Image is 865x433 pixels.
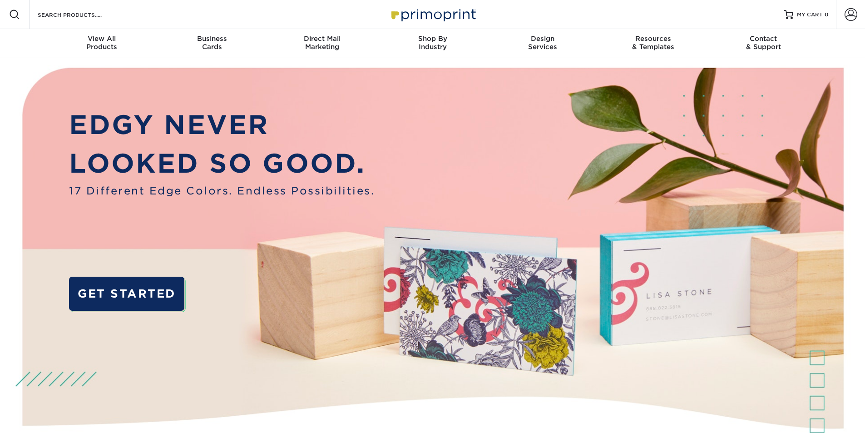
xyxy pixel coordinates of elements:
a: Contact& Support [708,29,819,58]
span: Business [157,35,267,43]
div: Products [47,35,157,51]
div: Industry [377,35,488,51]
a: Direct MailMarketing [267,29,377,58]
span: Design [488,35,598,43]
span: Contact [708,35,819,43]
a: Shop ByIndustry [377,29,488,58]
input: SEARCH PRODUCTS..... [37,9,125,20]
div: Cards [157,35,267,51]
span: Resources [598,35,708,43]
a: Resources& Templates [598,29,708,58]
a: BusinessCards [157,29,267,58]
div: Marketing [267,35,377,51]
p: EDGY NEVER [69,105,375,144]
div: & Templates [598,35,708,51]
span: 17 Different Edge Colors. Endless Possibilities. [69,183,375,199]
span: Direct Mail [267,35,377,43]
span: View All [47,35,157,43]
div: & Support [708,35,819,51]
a: View AllProducts [47,29,157,58]
span: Shop By [377,35,488,43]
img: Primoprint [387,5,478,24]
span: MY CART [797,11,823,19]
div: Services [488,35,598,51]
a: DesignServices [488,29,598,58]
span: 0 [825,11,829,18]
p: LOOKED SO GOOD. [69,144,375,183]
a: GET STARTED [69,277,184,311]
